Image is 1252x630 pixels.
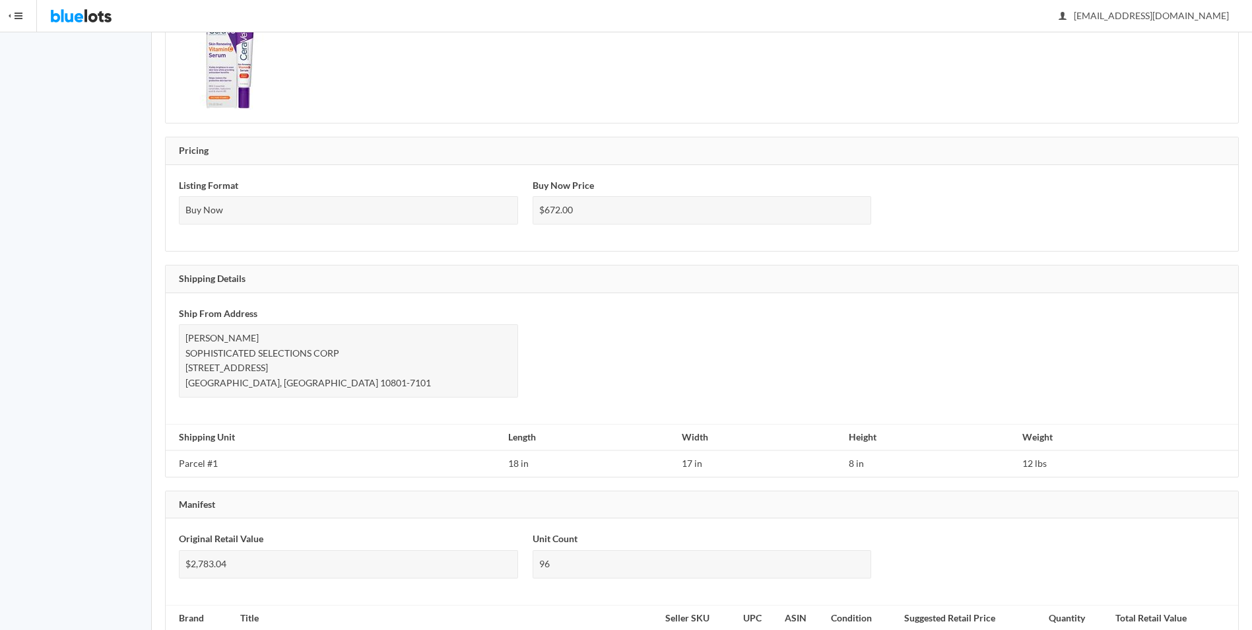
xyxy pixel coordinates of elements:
div: Buy Now [179,196,518,225]
td: 8 in [843,450,1017,477]
td: 18 in [503,450,676,477]
div: $2,783.04 [179,550,518,578]
th: Height [843,424,1017,450]
th: Shipping Unit [166,424,503,450]
div: [PERSON_NAME] SOPHISTICATED SELECTIONS CORP [STREET_ADDRESS] [GEOGRAPHIC_DATA], [GEOGRAPHIC_DATA]... [179,324,518,397]
th: Length [503,424,676,450]
div: $672.00 [533,196,872,225]
th: Width [676,424,843,450]
label: Ship From Address [179,306,257,322]
div: 96 [533,550,872,578]
td: 12 lbs [1017,450,1238,477]
label: Unit Count [533,532,577,547]
img: 4dc2cde1-845d-4c28-b23c-3c4d1f12eeb8-1754632404.jpg [179,11,278,110]
th: Weight [1017,424,1238,450]
td: Parcel #1 [166,450,503,477]
div: Shipping Details [166,265,1238,293]
ion-icon: person [1056,11,1069,23]
label: Buy Now Price [533,178,594,193]
span: [EMAIL_ADDRESS][DOMAIN_NAME] [1059,10,1229,21]
div: Pricing [166,137,1238,165]
td: 17 in [676,450,843,477]
label: Listing Format [179,178,238,193]
label: Original Retail Value [179,532,263,547]
div: Manifest [166,491,1238,519]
